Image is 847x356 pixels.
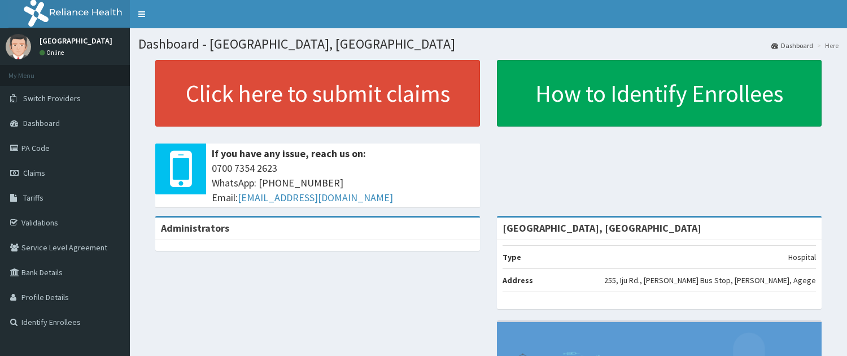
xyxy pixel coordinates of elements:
[503,222,701,235] strong: [GEOGRAPHIC_DATA], [GEOGRAPHIC_DATA]
[771,41,813,50] a: Dashboard
[40,49,67,57] a: Online
[503,252,521,262] b: Type
[503,275,533,285] b: Address
[604,275,816,286] p: 255, Iju Rd., [PERSON_NAME] Bus Stop, [PERSON_NAME], Agege
[212,147,366,160] b: If you have any issue, reach us on:
[814,41,839,50] li: Here
[212,161,474,205] span: 0700 7354 2623 WhatsApp: [PHONE_NUMBER] Email:
[6,34,31,59] img: User Image
[23,168,45,178] span: Claims
[23,93,81,103] span: Switch Providers
[155,60,480,127] a: Click here to submit claims
[161,222,229,235] b: Administrators
[788,251,816,263] p: Hospital
[23,193,43,203] span: Tariffs
[138,37,839,51] h1: Dashboard - [GEOGRAPHIC_DATA], [GEOGRAPHIC_DATA]
[40,37,112,45] p: [GEOGRAPHIC_DATA]
[497,60,822,127] a: How to Identify Enrollees
[238,191,393,204] a: [EMAIL_ADDRESS][DOMAIN_NAME]
[23,118,60,128] span: Dashboard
